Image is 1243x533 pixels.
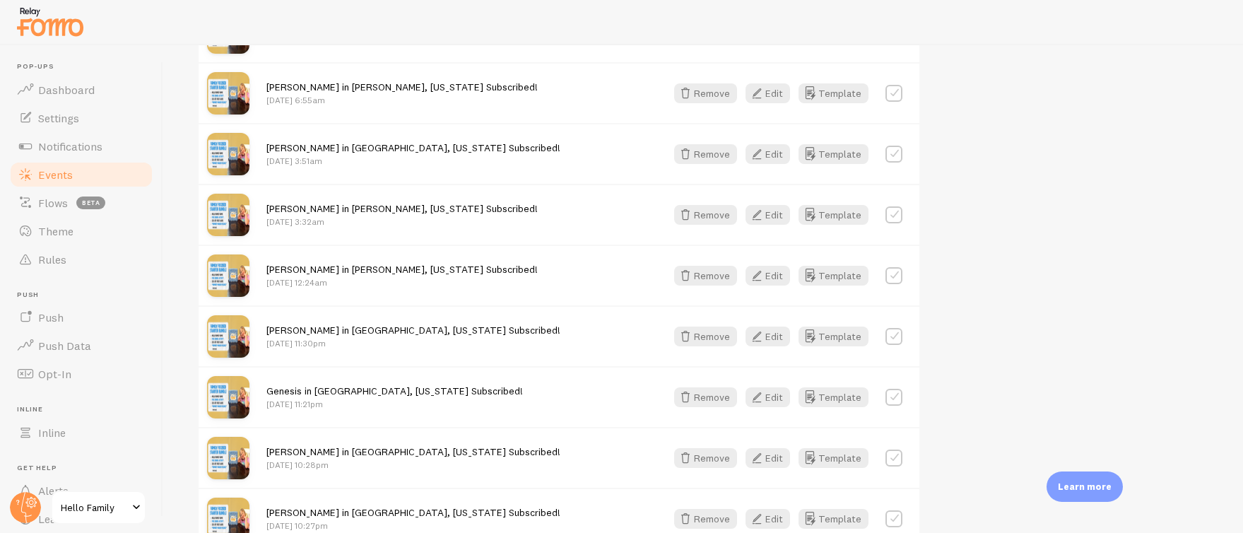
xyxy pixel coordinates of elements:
[17,62,154,71] span: Pop-ups
[746,448,790,468] button: Edit
[746,387,799,407] a: Edit
[674,83,737,103] button: Remove
[266,155,560,167] p: [DATE] 3:51am
[746,205,790,225] button: Edit
[674,144,737,164] button: Remove
[799,83,868,103] button: Template
[8,132,154,160] a: Notifications
[266,398,523,410] p: [DATE] 11:21pm
[61,499,128,516] span: Hello Family
[38,484,69,498] span: Alerts
[17,291,154,300] span: Push
[799,205,868,225] button: Template
[207,194,249,236] img: Product_Thumbnail_Template_2.0_png_small.png
[746,509,799,529] a: Edit
[266,520,560,532] p: [DATE] 10:27pm
[746,327,790,346] button: Edit
[746,83,790,103] button: Edit
[8,303,154,332] a: Push
[207,254,249,297] img: Product_Thumbnail_Template_2.0_png_small.png
[746,266,790,286] button: Edit
[266,263,538,276] span: [PERSON_NAME] in [PERSON_NAME], [US_STATE] Subscribed!
[51,491,146,525] a: Hello Family
[799,387,868,407] button: Template
[207,72,249,115] img: Product_Thumbnail_Template_2.0_png_small.png
[746,327,799,346] a: Edit
[674,448,737,468] button: Remove
[207,315,249,358] img: Product_Thumbnail_Template_2.0_png_small.png
[38,310,64,324] span: Push
[266,276,538,288] p: [DATE] 12:24am
[799,144,868,164] button: Template
[8,217,154,245] a: Theme
[266,141,560,154] span: [PERSON_NAME] in [GEOGRAPHIC_DATA], [US_STATE] Subscribed!
[799,509,868,529] button: Template
[207,133,249,175] img: Product_Thumbnail_Template_2.0_png_small.png
[266,202,538,215] span: [PERSON_NAME] in [PERSON_NAME], [US_STATE] Subscribed!
[8,476,154,505] a: Alerts
[746,448,799,468] a: Edit
[8,76,154,104] a: Dashboard
[38,139,102,153] span: Notifications
[38,111,79,125] span: Settings
[674,327,737,346] button: Remove
[38,168,73,182] span: Events
[38,426,66,440] span: Inline
[674,509,737,529] button: Remove
[799,266,868,286] button: Template
[8,332,154,360] a: Push Data
[266,81,538,93] span: [PERSON_NAME] in [PERSON_NAME], [US_STATE] Subscribed!
[207,376,249,418] img: Product_Thumbnail_Template_2.0_png_small.png
[8,160,154,189] a: Events
[17,405,154,414] span: Inline
[38,252,66,266] span: Rules
[266,324,560,336] span: [PERSON_NAME] in [GEOGRAPHIC_DATA], [US_STATE] Subscribed!
[8,245,154,274] a: Rules
[8,418,154,447] a: Inline
[746,144,799,164] a: Edit
[799,448,868,468] button: Template
[266,459,560,471] p: [DATE] 10:28pm
[266,506,560,519] span: [PERSON_NAME] in [GEOGRAPHIC_DATA], [US_STATE] Subscribed!
[266,445,560,458] span: [PERSON_NAME] in [GEOGRAPHIC_DATA], [US_STATE] Subscribed!
[266,94,538,106] p: [DATE] 6:55am
[674,205,737,225] button: Remove
[38,83,95,97] span: Dashboard
[674,387,737,407] button: Remove
[207,437,249,479] img: Product_Thumbnail_Template_2.0_png_small.png
[746,83,799,103] a: Edit
[1058,480,1112,493] p: Learn more
[1047,471,1123,502] div: Learn more
[746,144,790,164] button: Edit
[674,266,737,286] button: Remove
[266,216,538,228] p: [DATE] 3:32am
[38,339,91,353] span: Push Data
[746,205,799,225] a: Edit
[266,385,523,397] span: Genesis in [GEOGRAPHIC_DATA], [US_STATE] Subscribed!
[38,196,68,210] span: Flows
[38,224,73,238] span: Theme
[8,360,154,388] a: Opt-In
[799,327,868,346] button: Template
[8,104,154,132] a: Settings
[266,337,560,349] p: [DATE] 11:30pm
[15,4,86,40] img: fomo-relay-logo-orange.svg
[746,387,790,407] button: Edit
[746,509,790,529] button: Edit
[746,266,799,286] a: Edit
[76,197,105,209] span: beta
[17,464,154,473] span: Get Help
[38,367,71,381] span: Opt-In
[8,189,154,217] a: Flows beta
